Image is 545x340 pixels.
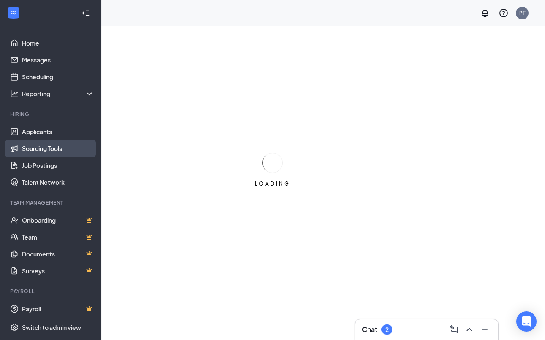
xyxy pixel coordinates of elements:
svg: Collapse [82,9,90,17]
div: Open Intercom Messenger [516,311,537,332]
h3: Chat [362,325,377,334]
svg: Minimize [480,324,490,335]
svg: QuestionInfo [499,8,509,18]
a: Talent Network [22,174,94,191]
a: PayrollCrown [22,300,94,317]
a: Scheduling [22,68,94,85]
svg: Notifications [480,8,490,18]
svg: ComposeMessage [449,324,459,335]
a: Messages [22,51,94,68]
a: Applicants [22,123,94,140]
a: OnboardingCrown [22,212,94,229]
div: LOADING [251,180,294,187]
a: TeamCrown [22,229,94,246]
div: 2 [385,326,389,333]
svg: ChevronUp [464,324,474,335]
div: Team Management [10,199,93,206]
a: Job Postings [22,157,94,174]
svg: Analysis [10,89,19,98]
button: ChevronUp [463,323,476,336]
a: Sourcing Tools [22,140,94,157]
div: Reporting [22,89,95,98]
a: Home [22,35,94,51]
a: DocumentsCrown [22,246,94,262]
button: Minimize [478,323,491,336]
div: Switch to admin view [22,323,81,332]
div: PF [519,9,526,16]
button: ComposeMessage [447,323,461,336]
div: Hiring [10,111,93,118]
svg: WorkstreamLogo [9,8,18,17]
a: SurveysCrown [22,262,94,279]
svg: Settings [10,323,19,332]
div: Payroll [10,288,93,295]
